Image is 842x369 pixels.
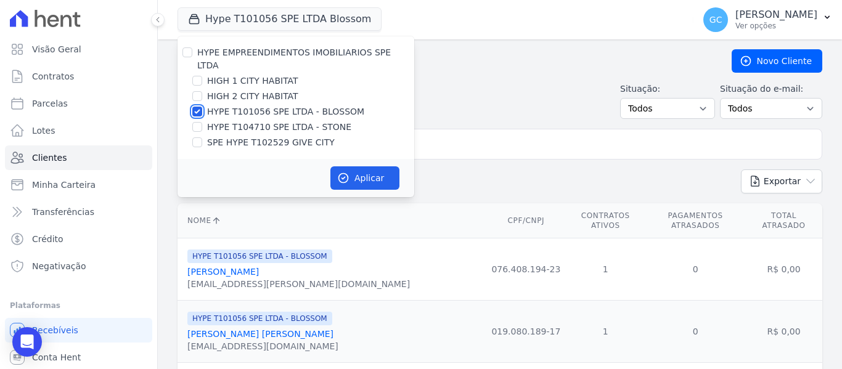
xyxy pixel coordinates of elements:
button: Hype T101056 SPE LTDA Blossom [178,7,382,31]
th: Nome [178,203,486,238]
button: GC [PERSON_NAME] Ver opções [693,2,842,37]
div: Plataformas [10,298,147,313]
span: Clientes [32,152,67,164]
a: Transferências [5,200,152,224]
span: Negativação [32,260,86,272]
div: [EMAIL_ADDRESS][PERSON_NAME][DOMAIN_NAME] [187,278,410,290]
td: R$ 0,00 [745,238,822,301]
a: Parcelas [5,91,152,116]
label: HIGH 2 CITY HABITAT [207,90,298,103]
p: Ver opções [735,21,817,31]
span: Crédito [32,233,63,245]
span: Recebíveis [32,324,78,336]
label: HYPE EMPREENDIMENTOS IMOBILIARIOS SPE LTDA [197,47,391,70]
span: Lotes [32,124,55,137]
a: Minha Carteira [5,172,152,197]
a: Lotes [5,118,152,143]
div: [EMAIL_ADDRESS][DOMAIN_NAME] [187,340,338,352]
span: Parcelas [32,97,68,110]
span: Transferências [32,206,94,218]
label: Situação: [620,83,715,95]
label: HIGH 1 CITY HABITAT [207,75,298,87]
span: HYPE T101056 SPE LTDA - BLOSSOM [187,312,332,325]
span: Visão Geral [32,43,81,55]
label: HYPE T101056 SPE LTDA - BLOSSOM [207,105,364,118]
p: [PERSON_NAME] [735,9,817,21]
label: Situação do e-mail: [720,83,822,95]
a: [PERSON_NAME] [PERSON_NAME] [187,329,333,339]
th: Pagamentos Atrasados [645,203,745,238]
div: Open Intercom Messenger [12,327,42,357]
a: Novo Cliente [732,49,822,73]
td: 0 [645,238,745,301]
a: Clientes [5,145,152,170]
td: 076.408.194-23 [486,238,565,301]
label: SPE HYPE T102529 GIVE CITY [207,136,335,149]
button: Exportar [741,169,822,193]
th: Total Atrasado [745,203,822,238]
td: 1 [565,238,645,301]
td: 019.080.189-17 [486,301,565,363]
td: R$ 0,00 [745,301,822,363]
input: Buscar por nome, CPF ou e-mail [200,132,817,156]
a: Negativação [5,254,152,278]
button: Aplicar [330,166,399,190]
th: CPF/CNPJ [486,203,565,238]
span: GC [709,15,722,24]
a: [PERSON_NAME] [187,267,259,277]
label: HYPE T104710 SPE LTDA - STONE [207,121,351,134]
td: 0 [645,301,745,363]
span: Conta Hent [32,351,81,363]
a: Crédito [5,227,152,251]
td: 1 [565,301,645,363]
th: Contratos Ativos [565,203,645,238]
a: Contratos [5,64,152,89]
a: Recebíveis [5,318,152,343]
span: HYPE T101056 SPE LTDA - BLOSSOM [187,249,332,263]
a: Visão Geral [5,37,152,62]
span: Minha Carteira [32,179,96,191]
h2: Clientes [178,50,712,72]
span: Contratos [32,70,74,83]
